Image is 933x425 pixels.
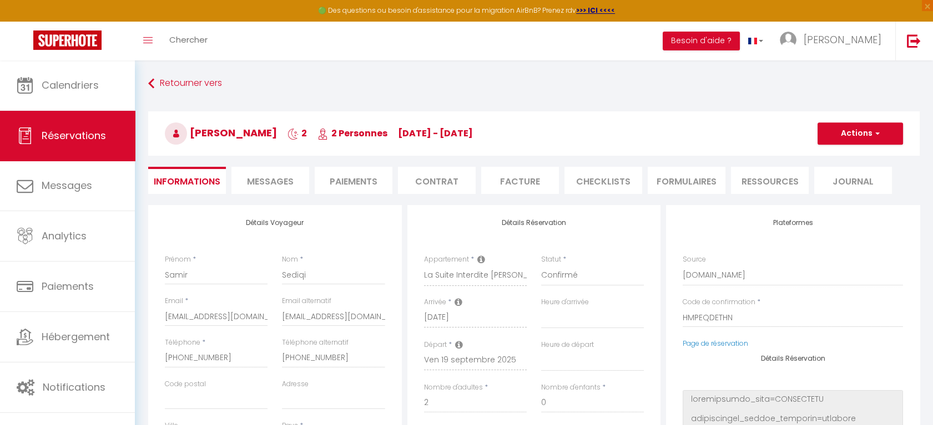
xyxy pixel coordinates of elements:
label: Prénom [165,254,191,265]
label: Téléphone [165,337,200,348]
li: Informations [148,167,226,194]
h4: Plateformes [683,219,903,227]
button: Actions [818,122,903,145]
span: Messages [247,175,294,188]
label: Nombre d'adultes [424,382,483,393]
span: [PERSON_NAME] [804,33,881,47]
li: Paiements [315,167,392,194]
span: 2 [288,127,307,140]
span: Notifications [43,380,105,394]
label: Source [683,254,706,265]
label: Nombre d'enfants [541,382,601,393]
span: Réservations [42,129,106,142]
label: Nom [282,254,298,265]
span: [DATE] - [DATE] [398,127,473,140]
label: Code postal [165,379,206,390]
a: >>> ICI <<<< [576,6,615,15]
span: 2 Personnes [317,127,387,140]
h4: Détails Réservation [424,219,644,227]
button: Besoin d'aide ? [663,32,740,50]
a: ... [PERSON_NAME] [771,22,895,60]
a: Page de réservation [683,339,748,348]
span: Messages [42,178,92,192]
label: Arrivée [424,297,446,308]
label: Départ [424,340,447,350]
li: CHECKLISTS [564,167,642,194]
span: Paiements [42,279,94,293]
img: logout [907,34,921,48]
label: Email [165,296,183,306]
span: Chercher [169,34,208,45]
li: Contrat [398,167,476,194]
img: ... [780,32,796,48]
h4: Détails Voyageur [165,219,385,227]
span: Calendriers [42,78,99,92]
a: Chercher [161,22,216,60]
label: Email alternatif [282,296,331,306]
label: Heure de départ [541,340,594,350]
label: Statut [541,254,561,265]
li: Journal [814,167,892,194]
li: Ressources [731,167,809,194]
h4: Détails Réservation [683,355,903,362]
span: Analytics [42,229,87,243]
span: Hébergement [42,330,110,344]
label: Heure d'arrivée [541,297,589,308]
li: Facture [481,167,559,194]
label: Appartement [424,254,469,265]
img: Super Booking [33,30,102,50]
li: FORMULAIRES [648,167,725,194]
label: Code de confirmation [683,297,755,308]
label: Téléphone alternatif [282,337,349,348]
span: [PERSON_NAME] [165,126,277,140]
label: Adresse [282,379,309,390]
a: Retourner vers [148,74,920,94]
